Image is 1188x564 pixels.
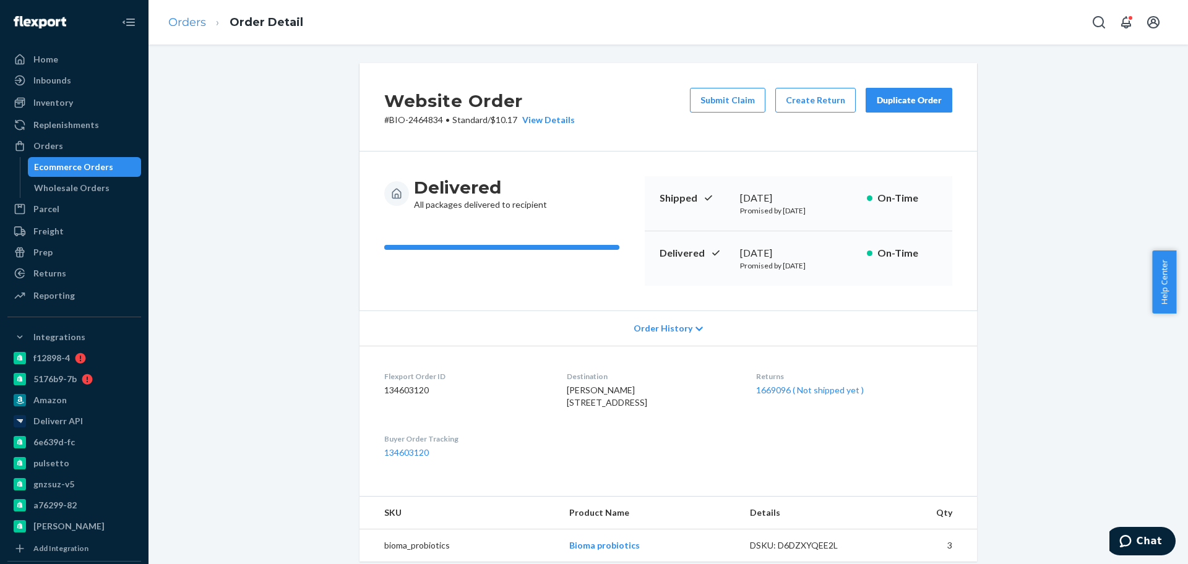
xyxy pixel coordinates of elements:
div: Parcel [33,203,59,215]
a: Inbounds [7,70,141,90]
div: Home [33,53,58,66]
th: Product Name [559,497,739,529]
button: Submit Claim [690,88,765,113]
span: Standard [452,114,488,125]
h2: Website Order [384,88,575,114]
div: Replenishments [33,119,99,131]
div: Amazon [33,394,67,406]
div: All packages delivered to recipient [414,176,547,211]
div: Inventory [33,96,73,109]
a: Prep [7,242,141,262]
span: • [445,114,450,125]
a: Order Detail [230,15,303,29]
a: gnzsuz-v5 [7,474,141,494]
button: Open notifications [1114,10,1138,35]
a: Deliverr API [7,411,141,431]
td: 3 [876,529,977,562]
div: 5176b9-7b [33,373,77,385]
div: 6e639d-fc [33,436,75,448]
a: Freight [7,221,141,241]
img: Flexport logo [14,16,66,28]
div: Freight [33,225,64,237]
div: Wholesale Orders [34,182,110,194]
a: [PERSON_NAME] [7,516,141,536]
p: Delivered [660,246,730,260]
p: # BIO-2464834 / $10.17 [384,114,575,126]
a: Ecommerce Orders [28,157,142,177]
dt: Buyer Order Tracking [384,434,547,444]
div: DSKU: D6DZXYQEE2L [750,539,866,552]
div: f12898-4 [33,352,70,364]
p: Shipped [660,191,730,205]
button: Create Return [775,88,856,113]
a: f12898-4 [7,348,141,368]
div: Add Integration [33,543,88,553]
th: SKU [359,497,559,529]
a: Inventory [7,93,141,113]
a: Reporting [7,286,141,305]
dt: Flexport Order ID [384,371,547,382]
a: 5176b9-7b [7,369,141,389]
div: a76299-82 [33,499,77,511]
p: Promised by [DATE] [740,205,857,216]
a: 134603120 [384,447,429,458]
a: Orders [168,15,206,29]
div: Orders [33,140,63,152]
a: Orders [7,136,141,156]
span: Order History [634,322,692,335]
a: pulsetto [7,453,141,473]
div: Ecommerce Orders [34,161,113,173]
button: Duplicate Order [866,88,952,113]
a: 1669096 ( Not shipped yet ) [756,385,864,395]
button: Help Center [1152,250,1176,314]
a: Replenishments [7,115,141,135]
div: Duplicate Order [876,94,942,106]
td: bioma_probiotics [359,529,559,562]
div: Prep [33,246,53,258]
div: Reporting [33,289,75,302]
button: View Details [517,114,575,126]
button: Open Search Box [1087,10,1111,35]
a: Wholesale Orders [28,178,142,198]
a: Home [7,49,141,69]
a: a76299-82 [7,495,141,515]
a: Amazon [7,390,141,410]
button: Integrations [7,327,141,347]
span: [PERSON_NAME] [STREET_ADDRESS] [567,385,647,408]
a: Parcel [7,199,141,219]
a: Bioma probiotics [569,540,640,550]
ol: breadcrumbs [158,4,313,41]
dt: Returns [756,371,952,382]
p: Promised by [DATE] [740,260,857,271]
div: Returns [33,267,66,280]
div: [DATE] [740,246,857,260]
p: On-Time [877,246,937,260]
div: [PERSON_NAME] [33,520,105,532]
a: Returns [7,263,141,283]
button: Close Navigation [116,10,141,35]
th: Details [740,497,876,529]
iframe: Opens a widget where you can chat to one of our agents [1109,527,1176,558]
div: [DATE] [740,191,857,205]
div: gnzsuz-v5 [33,478,74,490]
a: Add Integration [7,541,141,556]
div: Integrations [33,331,85,343]
th: Qty [876,497,977,529]
button: Open account menu [1141,10,1166,35]
dt: Destination [567,371,736,382]
p: On-Time [877,191,937,205]
div: Inbounds [33,74,71,87]
a: 6e639d-fc [7,432,141,452]
dd: 134603120 [384,384,547,396]
h3: Delivered [414,176,547,199]
div: Deliverr API [33,415,83,427]
div: pulsetto [33,457,69,469]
